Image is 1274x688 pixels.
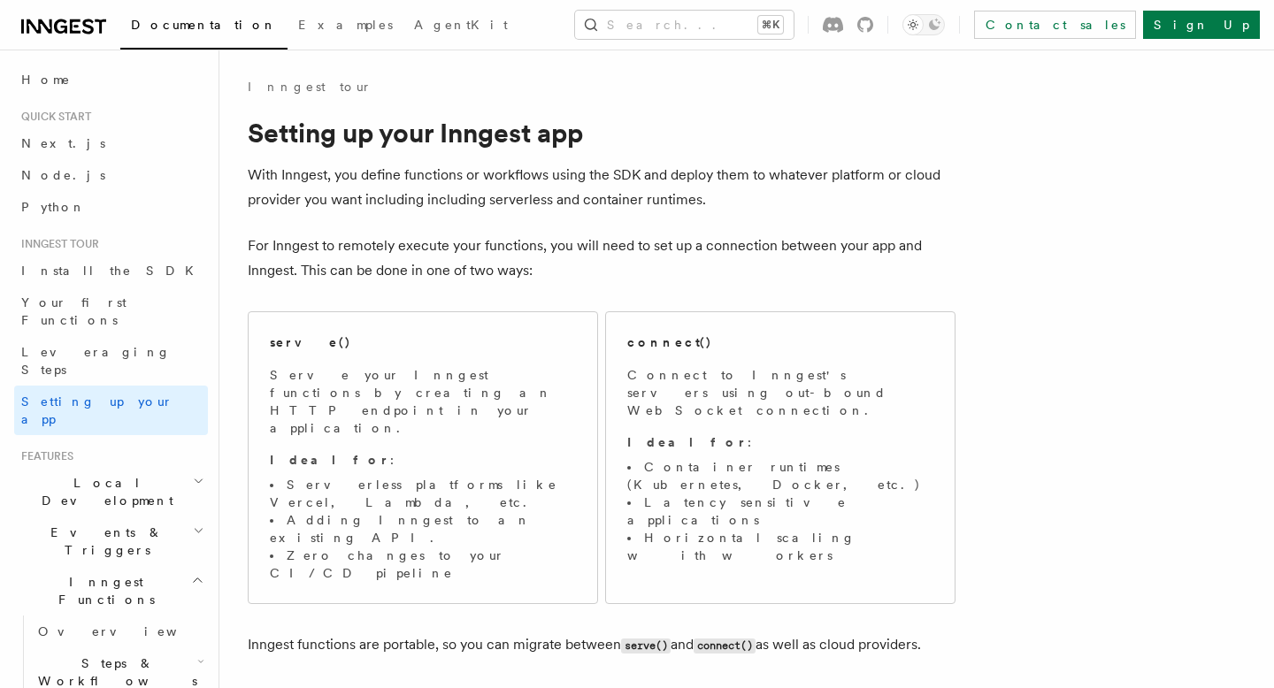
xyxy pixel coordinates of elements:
span: Documentation [131,18,277,32]
a: Python [14,191,208,223]
span: Setting up your app [21,394,173,426]
span: Quick start [14,110,91,124]
a: Install the SDK [14,255,208,287]
a: Node.js [14,159,208,191]
button: Local Development [14,467,208,516]
a: Inngest tour [248,78,372,96]
li: Serverless platforms like Vercel, Lambda, etc. [270,476,576,511]
p: For Inngest to remotely execute your functions, you will need to set up a connection between your... [248,233,955,283]
span: Local Development [14,474,193,509]
span: Home [21,71,71,88]
a: Home [14,64,208,96]
button: Inngest Functions [14,566,208,615]
a: Next.js [14,127,208,159]
p: With Inngest, you define functions or workflows using the SDK and deploy them to whatever platfor... [248,163,955,212]
h2: connect() [627,333,712,351]
span: Inngest tour [14,237,99,251]
p: Serve your Inngest functions by creating an HTTP endpoint in your application. [270,366,576,437]
span: Python [21,200,86,214]
li: Horizontal scaling with workers [627,529,933,564]
li: Latency sensitive applications [627,493,933,529]
span: Features [14,449,73,463]
button: Search...⌘K [575,11,794,39]
strong: Ideal for [270,453,390,467]
p: : [627,433,933,451]
a: Sign Up [1143,11,1260,39]
li: Container runtimes (Kubernetes, Docker, etc.) [627,458,933,493]
p: Connect to Inngest's servers using out-bound WebSocket connection. [627,366,933,419]
a: Leveraging Steps [14,336,208,386]
a: Setting up your app [14,386,208,435]
p: Inngest functions are portable, so you can migrate between and as well as cloud providers. [248,632,955,658]
a: AgentKit [403,5,518,48]
li: Adding Inngest to an existing API. [270,511,576,547]
span: AgentKit [414,18,508,32]
h1: Setting up your Inngest app [248,117,955,149]
span: Install the SDK [21,264,204,278]
span: Leveraging Steps [21,345,171,377]
span: Node.js [21,168,105,182]
button: Toggle dark mode [902,14,945,35]
a: Documentation [120,5,288,50]
a: serve()Serve your Inngest functions by creating an HTTP endpoint in your application.Ideal for:Se... [248,311,598,604]
kbd: ⌘K [758,16,783,34]
a: Contact sales [974,11,1136,39]
span: Your first Functions [21,295,127,327]
h2: serve() [270,333,351,351]
a: Examples [288,5,403,48]
a: connect()Connect to Inngest's servers using out-bound WebSocket connection.Ideal for:Container ru... [605,311,955,604]
code: serve() [621,638,671,654]
button: Events & Triggers [14,516,208,566]
span: Inngest Functions [14,573,191,608]
span: Events & Triggers [14,524,193,559]
a: Overview [31,615,208,647]
li: Zero changes to your CI/CD pipeline [270,547,576,582]
p: : [270,451,576,469]
span: Next.js [21,136,105,150]
a: Your first Functions [14,287,208,336]
span: Overview [38,624,220,638]
code: connect() [694,638,756,654]
strong: Ideal for [627,435,748,449]
span: Examples [298,18,393,32]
